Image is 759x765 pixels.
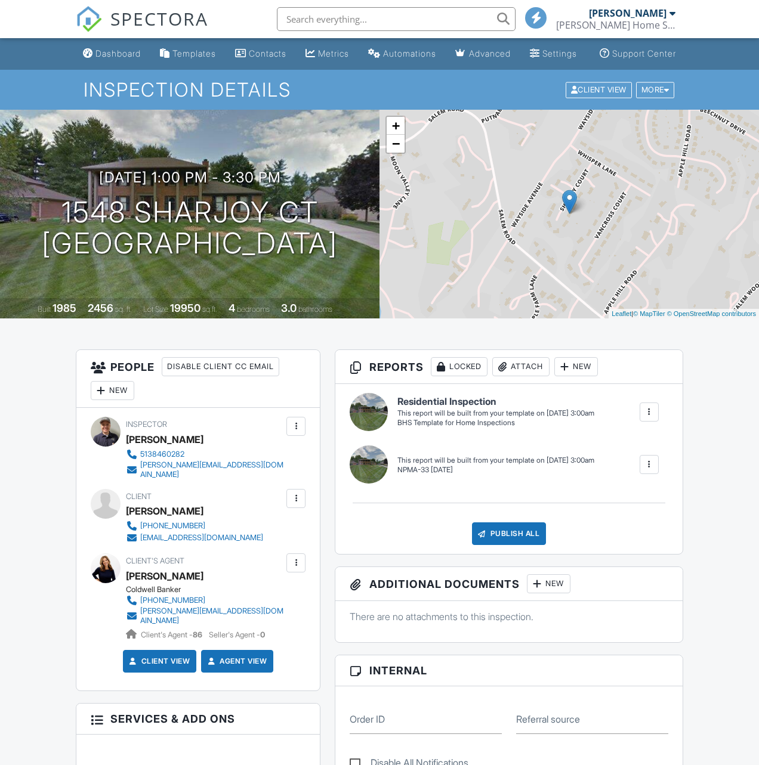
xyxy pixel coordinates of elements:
a: SPECTORA [76,16,208,41]
div: [PERSON_NAME] [589,7,667,19]
span: Client [126,492,152,501]
div: Disable Client CC Email [162,357,279,376]
h1: Inspection Details [84,79,675,100]
div: New [554,357,598,376]
a: [PERSON_NAME][EMAIL_ADDRESS][DOMAIN_NAME] [126,606,283,625]
h3: Additional Documents [335,567,683,601]
div: Settings [542,48,577,58]
a: [PERSON_NAME][EMAIL_ADDRESS][DOMAIN_NAME] [126,460,283,479]
h3: Reports [335,350,683,384]
a: Zoom in [387,117,405,135]
div: 19950 [170,302,200,314]
span: sq.ft. [202,305,217,314]
h3: [DATE] 1:00 pm - 3:30 pm [99,169,281,185]
h1: 1548 Sharjoy Ct [GEOGRAPHIC_DATA] [42,197,338,260]
span: Client's Agent - [141,630,204,639]
a: Dashboard [78,43,146,65]
a: [PHONE_NUMBER] [126,594,283,606]
a: [PERSON_NAME] [126,567,203,585]
a: 5138460282 [126,448,283,460]
span: Lot Size [143,305,168,314]
span: Client's Agent [126,556,184,565]
span: SPECTORA [110,6,208,31]
span: sq. ft. [115,305,132,314]
div: Publish All [472,522,547,545]
div: Automations [383,48,436,58]
a: Leaflet [612,310,631,317]
div: [EMAIL_ADDRESS][DOMAIN_NAME] [140,533,263,543]
h6: Residential Inspection [397,397,594,407]
a: Agent View [205,655,267,667]
a: Support Center [595,43,681,65]
a: Settings [525,43,582,65]
div: [PERSON_NAME][EMAIL_ADDRESS][DOMAIN_NAME] [140,460,283,479]
h3: People [76,350,320,408]
div: New [91,381,134,400]
div: [PHONE_NUMBER] [140,596,205,605]
a: Zoom out [387,135,405,153]
div: | [609,309,759,319]
label: Order ID [350,713,385,726]
p: There are no attachments to this inspection. [350,610,668,623]
div: Ballinger Home Services, LLC [556,19,675,31]
div: Contacts [249,48,286,58]
div: More [636,82,675,98]
div: Metrics [318,48,349,58]
a: [PHONE_NUMBER] [126,520,263,532]
a: Advanced [451,43,516,65]
div: Advanced [469,48,511,58]
a: Templates [155,43,221,65]
a: Automations (Basic) [363,43,441,65]
div: Support Center [612,48,676,58]
div: NPMA-33 [DATE] [397,465,594,475]
div: New [527,574,570,593]
a: [EMAIL_ADDRESS][DOMAIN_NAME] [126,532,263,544]
div: BHS Template for Home Inspections [397,418,594,428]
input: Search everything... [277,7,516,31]
div: 1985 [53,302,76,314]
a: © MapTiler [633,310,665,317]
a: Client View [564,85,635,94]
div: This report will be built from your template on [DATE] 3:00am [397,456,594,465]
a: Contacts [230,43,291,65]
strong: 0 [260,630,265,639]
span: Seller's Agent - [209,630,265,639]
div: [PERSON_NAME] [126,430,203,448]
div: [PERSON_NAME] [126,502,203,520]
div: [PHONE_NUMBER] [140,521,205,531]
strong: 86 [193,630,202,639]
label: Referral source [516,713,580,726]
div: Client View [566,82,632,98]
div: 2456 [88,302,113,314]
div: Locked [431,357,488,376]
div: 4 [229,302,235,314]
div: Templates [172,48,216,58]
img: The Best Home Inspection Software - Spectora [76,6,102,32]
div: [PERSON_NAME][EMAIL_ADDRESS][DOMAIN_NAME] [140,606,283,625]
span: Built [38,305,51,314]
div: Coldwell Banker [126,585,293,594]
span: bathrooms [298,305,332,314]
div: 3.0 [281,302,297,314]
span: Inspector [126,420,167,429]
h3: Services & Add ons [76,704,320,735]
a: © OpenStreetMap contributors [667,310,756,317]
div: Attach [492,357,550,376]
div: Dashboard [95,48,141,58]
div: 5138460282 [140,450,184,459]
a: Client View [127,655,190,667]
a: Metrics [301,43,354,65]
span: bedrooms [237,305,270,314]
div: This report will be built from your template on [DATE] 3:00am [397,408,594,418]
h3: Internal [335,655,683,686]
